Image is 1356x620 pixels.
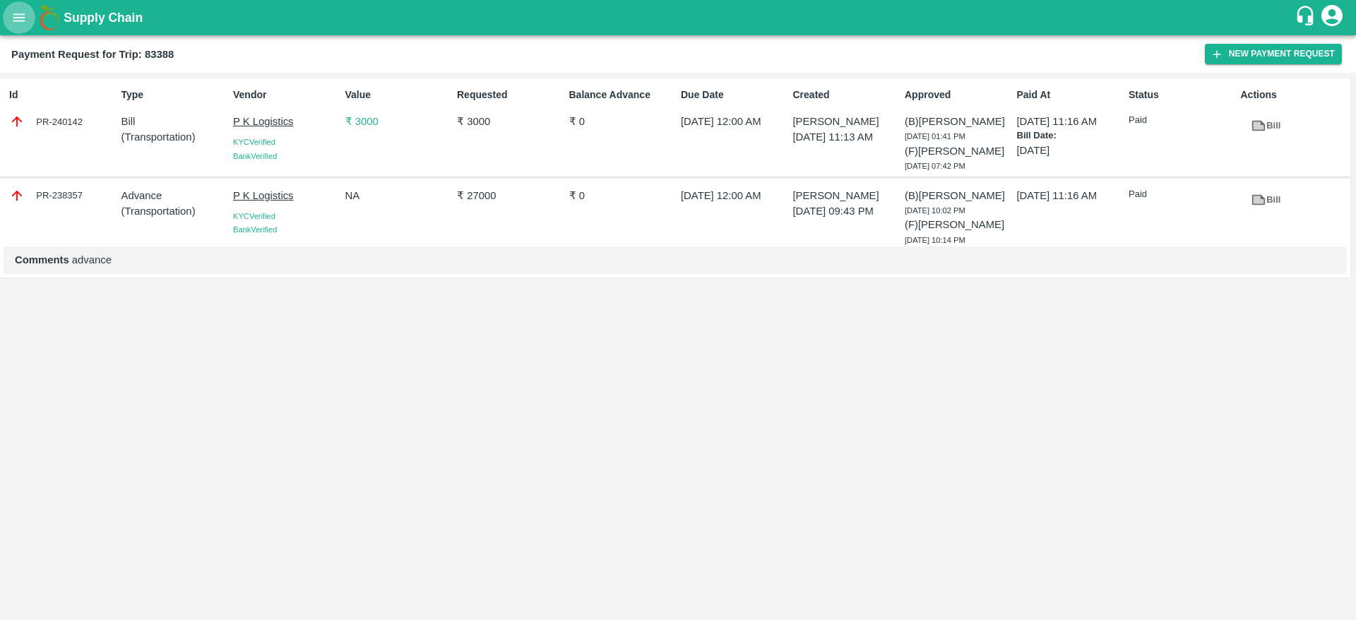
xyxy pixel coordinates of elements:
p: Vendor [233,88,339,102]
p: Id [9,88,115,102]
p: [DATE] 11:16 AM [1017,188,1123,203]
p: (B) [PERSON_NAME] [905,188,1011,203]
a: Bill [1241,114,1291,138]
p: Value [345,88,451,102]
p: advance [15,252,1336,268]
p: ₹ 0 [569,114,675,129]
b: Supply Chain [64,11,143,25]
span: Bank Verified [233,152,277,160]
span: [DATE] 10:02 PM [905,206,965,215]
a: Bill [1241,188,1291,213]
p: Type [121,88,227,102]
p: Created [793,88,899,102]
p: Bill Date: [1017,129,1123,143]
p: Paid [1129,188,1235,201]
img: logo [35,4,64,32]
p: ₹ 0 [569,188,675,203]
p: Advance [121,188,227,203]
p: Paid [1129,114,1235,127]
span: KYC Verified [233,138,275,146]
span: Bank Verified [233,225,277,234]
p: ₹ 3000 [345,114,451,129]
p: [DATE] 11:16 AM [1017,114,1123,129]
p: NA [345,188,451,203]
p: [PERSON_NAME] [793,188,899,203]
div: PR-240142 [9,114,115,129]
p: ₹ 3000 [457,114,563,129]
p: Requested [457,88,563,102]
p: [DATE] 12:00 AM [681,114,787,129]
p: ₹ 27000 [457,188,563,203]
p: Approved [905,88,1011,102]
p: (F) [PERSON_NAME] [905,217,1011,232]
a: Supply Chain [64,8,1295,28]
div: account of current user [1319,3,1345,32]
p: Bill [121,114,227,129]
p: [PERSON_NAME] [793,114,899,129]
p: P K Logistics [233,114,339,129]
p: [DATE] 11:13 AM [793,129,899,145]
p: Paid At [1017,88,1123,102]
p: Due Date [681,88,787,102]
div: customer-support [1295,5,1319,30]
p: (B) [PERSON_NAME] [905,114,1011,129]
p: Actions [1241,88,1347,102]
p: [DATE] 12:00 AM [681,188,787,203]
p: P K Logistics [233,188,339,203]
span: KYC Verified [233,212,275,220]
b: Comments [15,254,69,266]
span: [DATE] 10:14 PM [905,236,965,244]
div: PR-238357 [9,188,115,203]
button: New Payment Request [1205,44,1342,64]
p: Balance Advance [569,88,675,102]
p: (F) [PERSON_NAME] [905,143,1011,159]
span: [DATE] 01:41 PM [905,132,965,141]
span: [DATE] 07:42 PM [905,162,965,170]
p: ( Transportation ) [121,129,227,145]
b: Payment Request for Trip: 83388 [11,49,174,60]
p: [DATE] [1017,143,1123,158]
button: open drawer [3,1,35,34]
p: [DATE] 09:43 PM [793,203,899,219]
p: Status [1129,88,1235,102]
p: ( Transportation ) [121,203,227,219]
